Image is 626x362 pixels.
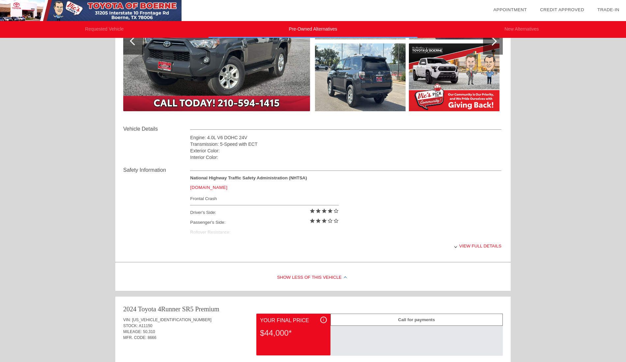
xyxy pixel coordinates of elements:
i: star [315,208,321,214]
span: VIN: [123,318,131,322]
div: Show Less of this Vehicle [115,265,511,291]
span: MILEAGE: [123,329,142,334]
div: Call for payments [330,314,503,326]
div: Driver's Side: [190,208,339,218]
span: 50,310 [143,329,155,334]
div: $44,000* [260,324,327,342]
div: Quoted on [DATE] 8:18:13 PM [123,345,503,355]
div: 2024 Toyota 4Runner [123,304,181,314]
a: [DOMAIN_NAME] [190,185,227,190]
i: star [321,208,327,214]
div: Your Final Price [260,317,327,324]
span: STOCK: [123,323,138,328]
a: Credit Approved [540,7,584,12]
span: MFR. CODE: [123,335,147,340]
div: View full details [190,238,501,254]
div: Engine: 4.0L V6 DOHC 24V [190,134,501,141]
i: star [327,208,333,214]
i: star [321,218,327,224]
span: A11150 [139,323,152,328]
i: star_border [333,208,339,214]
i: star_border [327,218,333,224]
img: image.aspx [315,43,406,111]
div: SR5 Premium [182,304,219,314]
span: 8666 [148,335,156,340]
div: Safety Information [123,166,190,174]
i: star [315,218,321,224]
div: Passenger's Side: [190,218,339,227]
div: Interior Color: [190,154,501,161]
i: star [309,218,315,224]
li: Pre-Owned Alternatives [209,21,417,38]
div: i [320,317,327,323]
div: Exterior Color: [190,147,501,154]
div: Transmission: 5-Speed with ECT [190,141,501,147]
i: star [309,208,315,214]
span: [US_VEHICLE_IDENTIFICATION_NUMBER] [132,318,212,322]
i: star_border [333,218,339,224]
a: Trade-In [597,7,619,12]
a: Appointment [493,7,527,12]
strong: National Highway Traffic Safety Administration (NHTSA) [190,175,307,180]
li: New Alternatives [417,21,626,38]
div: Frontal Crash [190,194,339,203]
div: Vehicle Details [123,125,190,133]
img: image.aspx [409,43,499,111]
